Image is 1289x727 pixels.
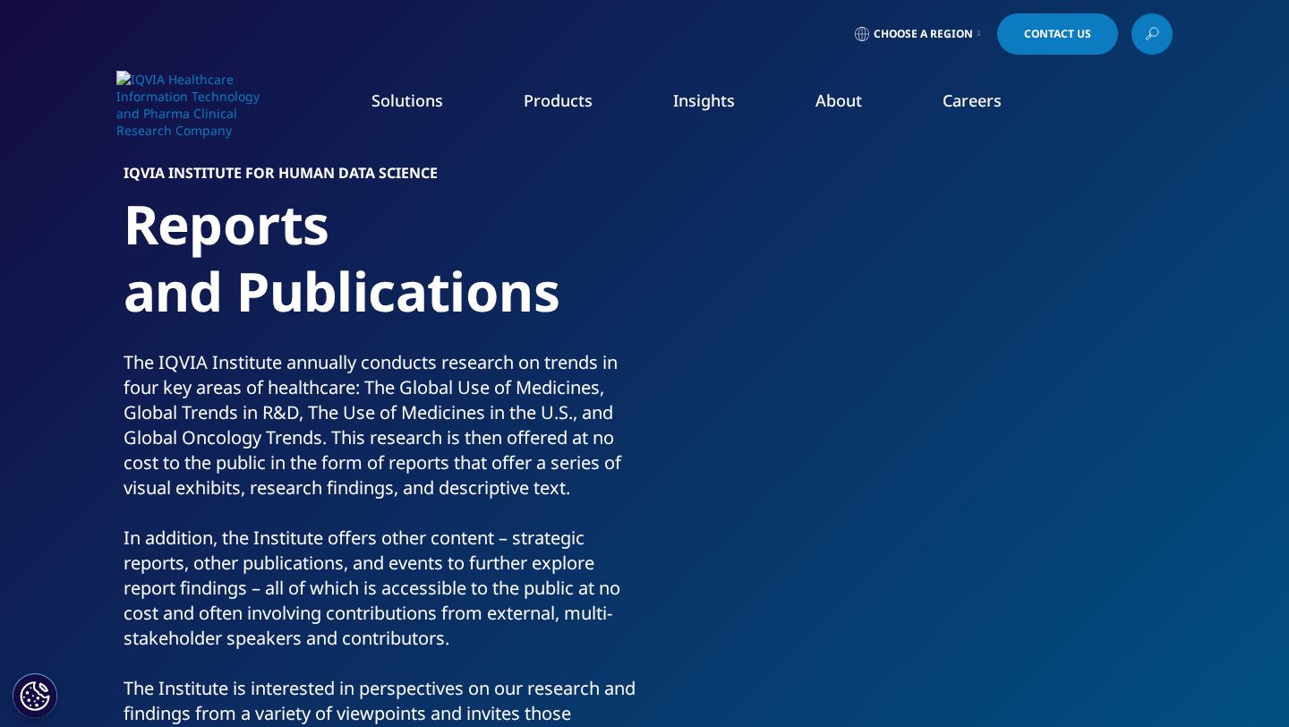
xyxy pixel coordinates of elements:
[1024,29,1091,39] span: Contact Us
[997,13,1118,55] a: Contact Us
[673,90,735,111] a: Insights
[371,90,443,111] a: Solutions
[815,90,862,111] a: About
[116,71,260,139] img: IQVIA Healthcare Information Technology and Pharma Clinical Research Company
[687,166,1166,524] img: iqvia-institute-medical-dermatology-in-latin-america--04-2022-feature-594x345.png
[124,191,638,350] h1: Reports and Publications
[124,166,638,191] h6: IQVIA Institute for Human Data Science
[267,63,1173,147] nav: Primary
[524,90,593,111] a: Products
[13,673,57,718] button: Cookies Settings
[874,27,973,41] span: Choose a Region
[943,90,1002,111] a: Careers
